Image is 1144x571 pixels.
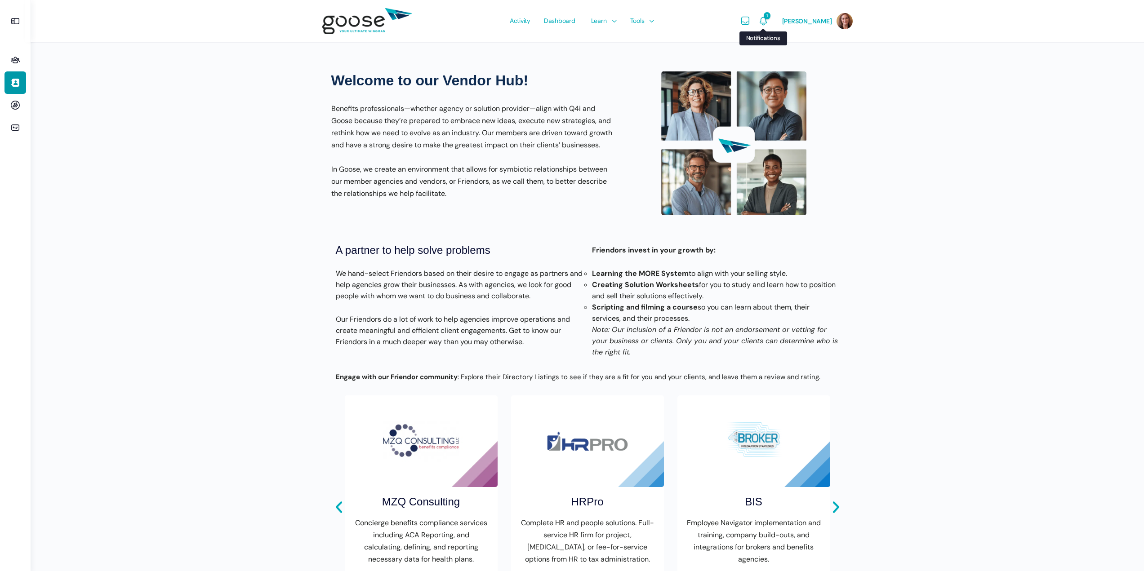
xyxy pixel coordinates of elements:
[331,71,614,90] h1: Welcome to our Vendor Hub!
[592,280,699,289] strong: Creating Solution Worksheets
[354,517,489,565] p: Concierge benefits compliance services including ACA Reporting, and calculating, defining, and re...
[592,268,839,279] li: to align with your selling style.
[331,102,614,151] p: Benefits professionals—whether agency or solution provider—align with Q4i and Goose because they’...
[336,314,583,347] p: Our Friendors do a lot of work to help agencies improve operations and create meaningful and effi...
[592,269,689,278] strong: Learning the MORE System
[382,494,460,510] h2: MZQ Consulting
[828,500,844,515] div: Next slide
[336,371,826,383] p: : Explore their Directory Listings to see if they are a fit for you and your clients, and leave t...
[336,268,583,301] p: We hand-select Friendors based on their desire to engage as partners and help agencies grow their...
[336,244,490,256] b: A partner to help solve problems
[745,494,762,510] h2: BIS
[520,517,655,565] p: Complete HR and people solutions. Full-service HR firm for project, [MEDICAL_DATA], or fee-for-se...
[592,279,839,301] li: for you to study and learn how to position and sell their solutions effectively.
[764,12,770,19] span: 1
[331,500,347,515] div: Previous slide
[592,302,698,312] strong: Scripting and filming a course
[686,517,821,565] p: Employee Navigator implementation and training, company build-outs, and integrations for brokers ...
[336,372,458,381] strong: Engage with our Friendor community
[592,325,838,357] em: Note: Our inclusion of a Friendor is not an endorsement or vetting for your business or clients. ...
[571,494,603,510] h2: HRPro
[592,301,839,324] li: so you can learn about them, their services, and their processes.
[592,245,716,255] strong: Friendors invest in your growth by:
[782,17,832,25] span: [PERSON_NAME]
[331,163,614,199] p: In Goose, we create an environment that allows for symbiotic relationships between our member age...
